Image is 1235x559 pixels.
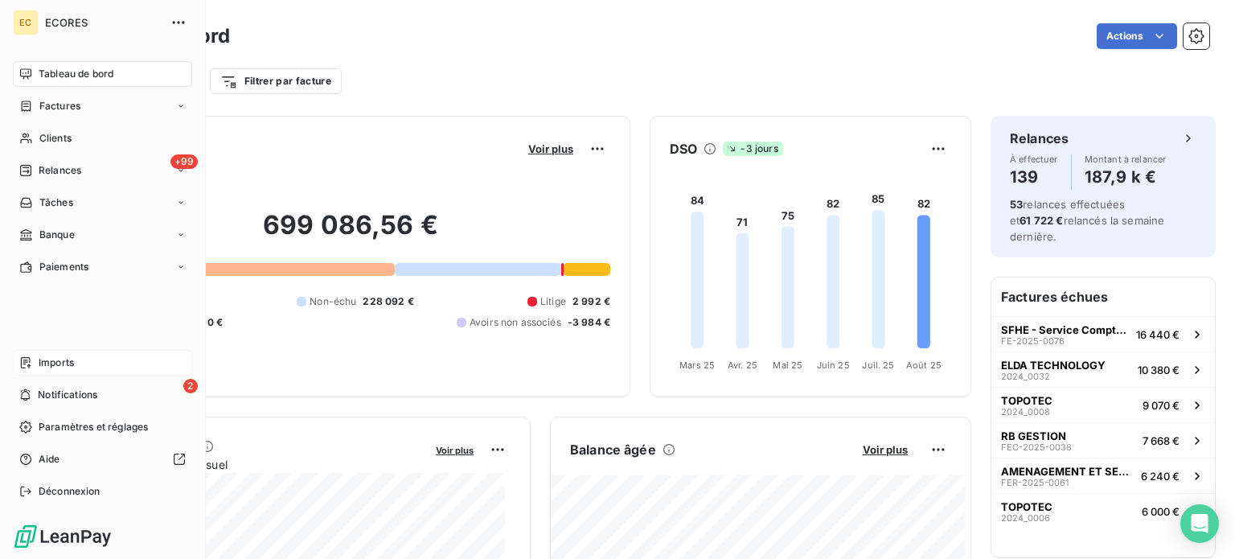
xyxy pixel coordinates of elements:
[431,442,478,457] button: Voir plus
[13,222,192,248] a: Banque
[13,446,192,472] a: Aide
[13,125,192,151] a: Clients
[568,315,610,330] span: -3 984 €
[773,360,802,371] tspan: Mai 25
[1010,129,1069,148] h6: Relances
[1020,214,1063,227] span: 61 722 €
[1010,154,1058,164] span: À effectuer
[210,68,342,94] button: Filtrer par facture
[817,360,850,371] tspan: Juin 25
[991,458,1215,493] button: AMENAGEMENT ET SERVICESFER-2025-00616 240 €
[470,315,561,330] span: Avoirs non associés
[39,131,72,146] span: Clients
[540,294,566,309] span: Litige
[1097,23,1177,49] button: Actions
[863,443,908,456] span: Voir plus
[991,387,1215,422] button: TOPOTEC2024_00089 070 €
[183,379,198,393] span: 2
[13,10,39,35] div: EC
[570,440,656,459] h6: Balance âgée
[1001,442,1072,452] span: FEC-2025-0038
[39,195,73,210] span: Tâches
[39,99,80,113] span: Factures
[1001,359,1106,372] span: ELDA TECHNOLOGY
[13,524,113,549] img: Logo LeanPay
[1001,372,1050,381] span: 2024_0032
[91,209,610,257] h2: 699 086,56 €
[1143,399,1180,412] span: 9 070 €
[1085,154,1167,164] span: Montant à relancer
[1141,470,1180,483] span: 6 240 €
[39,452,60,467] span: Aide
[1010,198,1023,211] span: 53
[45,16,161,29] span: ECORES
[523,142,578,156] button: Voir plus
[906,360,942,371] tspan: Août 25
[728,360,757,371] tspan: Avr. 25
[572,294,610,309] span: 2 992 €
[1136,328,1180,341] span: 16 440 €
[1138,364,1180,376] span: 10 380 €
[13,93,192,119] a: Factures
[991,277,1215,316] h6: Factures échues
[39,356,74,370] span: Imports
[363,294,413,309] span: 228 092 €
[1085,164,1167,190] h4: 187,9 k €
[1001,513,1050,523] span: 2024_0006
[679,360,715,371] tspan: Mars 25
[991,493,1215,528] button: TOPOTEC2024_00066 000 €
[310,294,356,309] span: Non-échu
[858,442,913,457] button: Voir plus
[991,422,1215,458] button: RB GESTIONFEC-2025-00387 668 €
[1001,465,1134,478] span: AMENAGEMENT ET SERVICES
[862,360,894,371] tspan: Juil. 25
[723,142,782,156] span: -3 jours
[528,142,573,155] span: Voir plus
[1001,430,1066,442] span: RB GESTION
[39,67,113,81] span: Tableau de bord
[1001,478,1069,487] span: FER-2025-0061
[38,388,97,402] span: Notifications
[39,420,148,434] span: Paramètres et réglages
[39,228,75,242] span: Banque
[39,163,81,178] span: Relances
[1142,505,1180,518] span: 6 000 €
[1001,500,1052,513] span: TOPOTEC
[991,351,1215,387] button: ELDA TECHNOLOGY2024_003210 380 €
[1001,394,1052,407] span: TOPOTEC
[991,316,1215,351] button: SFHE - Service ComptabilitéFE-2025-007616 440 €
[13,254,192,280] a: Paiements
[1001,336,1065,346] span: FE-2025-0076
[1001,323,1130,336] span: SFHE - Service Comptabilité
[91,456,425,473] span: Chiffre d'affaires mensuel
[1010,198,1164,243] span: relances effectuées et relancés la semaine dernière.
[170,154,198,169] span: +99
[13,414,192,440] a: Paramètres et réglages
[13,190,192,216] a: Tâches
[1143,434,1180,447] span: 7 668 €
[13,350,192,376] a: Imports
[13,158,192,183] a: +99Relances
[670,139,697,158] h6: DSO
[436,445,474,456] span: Voir plus
[39,260,88,274] span: Paiements
[1001,407,1050,417] span: 2024_0008
[1010,164,1058,190] h4: 139
[39,484,101,499] span: Déconnexion
[1180,504,1219,543] div: Open Intercom Messenger
[13,61,192,87] a: Tableau de bord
